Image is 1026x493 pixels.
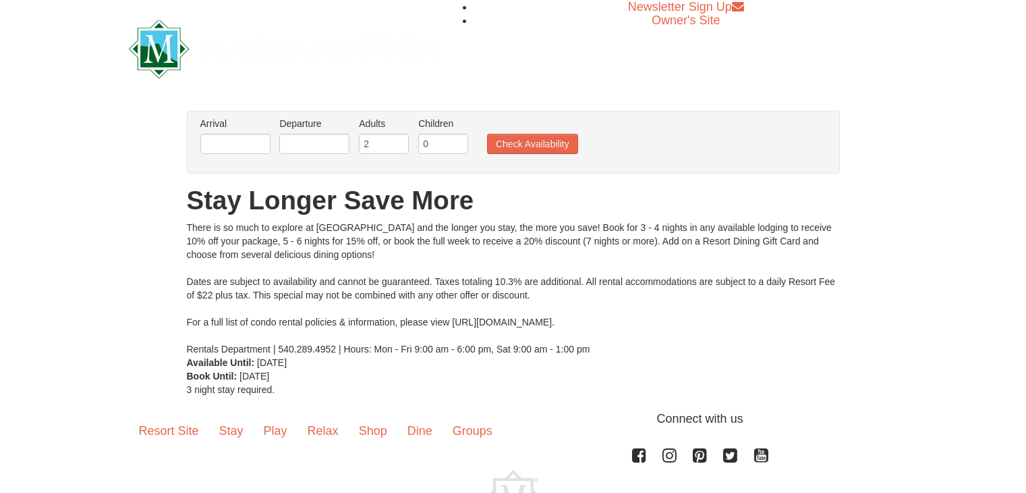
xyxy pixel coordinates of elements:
[187,357,255,368] strong: Available Until:
[652,14,720,27] a: Owner's Site
[257,357,287,368] span: [DATE]
[187,371,237,382] strong: Book Until:
[349,410,397,452] a: Shop
[297,410,349,452] a: Relax
[187,187,840,214] h1: Stay Longer Save More
[187,384,275,395] span: 3 night stay required.
[239,371,269,382] span: [DATE]
[187,221,840,356] div: There is so much to explore at [GEOGRAPHIC_DATA] and the longer you stay, the more you save! Book...
[209,410,254,452] a: Stay
[443,410,503,452] a: Groups
[254,410,297,452] a: Play
[359,117,409,130] label: Adults
[279,117,349,130] label: Departure
[487,134,578,154] button: Check Availability
[418,117,468,130] label: Children
[200,117,270,130] label: Arrival
[129,31,438,63] a: Massanutten Resort
[129,410,898,428] p: Connect with us
[397,410,443,452] a: Dine
[129,20,438,78] img: Massanutten Resort Logo
[129,410,209,452] a: Resort Site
